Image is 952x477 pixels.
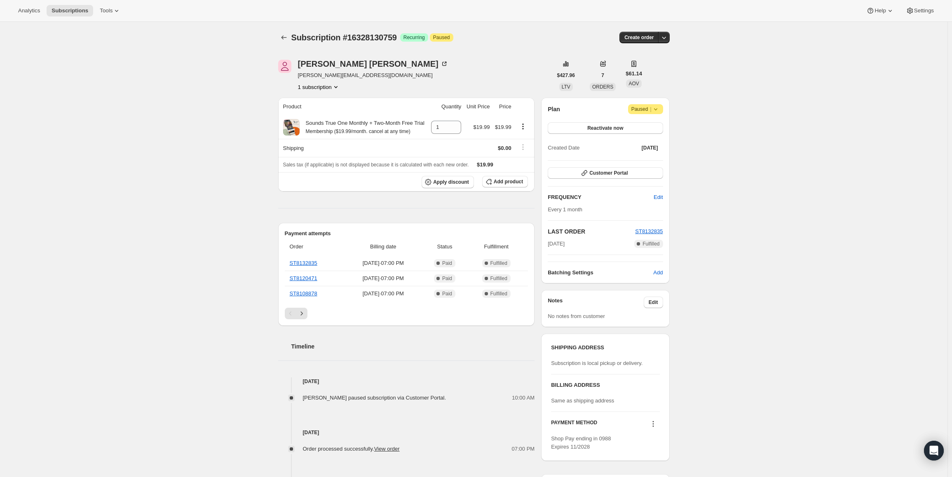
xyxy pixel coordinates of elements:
span: 7 [601,72,604,79]
span: Recurring [403,34,425,41]
h4: [DATE] [278,377,535,386]
a: ST8132835 [635,228,663,234]
h2: Payment attempts [285,229,528,238]
span: Paused [631,105,660,113]
div: Sounds True One Monthly + Two-Month Free Trial [300,119,424,136]
span: Paid [442,275,452,282]
h2: Timeline [291,342,535,351]
button: Create order [619,32,659,43]
th: Product [278,98,429,116]
span: Tools [100,7,113,14]
span: Every 1 month [548,206,582,213]
th: Unit Price [464,98,492,116]
span: Fulfilled [490,260,507,267]
span: Fulfilled [490,290,507,297]
th: Price [492,98,514,116]
h6: Batching Settings [548,269,653,277]
span: Status [425,243,464,251]
span: [PERSON_NAME][EMAIL_ADDRESS][DOMAIN_NAME] [298,71,448,79]
button: Subscriptions [278,32,290,43]
span: [PERSON_NAME] paused subscription via Customer Portal. [303,395,446,401]
img: product img [283,119,300,136]
button: $427.96 [552,70,580,81]
span: $427.96 [557,72,575,79]
a: View order [374,446,400,452]
button: [DATE] [637,142,663,154]
span: Paid [442,290,452,297]
span: 07:00 PM [512,445,535,453]
h3: SHIPPING ADDRESS [551,344,659,352]
h3: PAYMENT METHOD [551,419,597,430]
span: Add product [494,178,523,185]
button: Analytics [13,5,45,16]
span: Analytics [18,7,40,14]
span: $61.14 [626,70,642,78]
button: Settings [901,5,939,16]
span: Same as shipping address [551,397,614,404]
span: [DATE] · 07:00 PM [347,274,420,283]
span: $19.99 [495,124,511,130]
span: Sales tax (if applicable) is not displayed because it is calculated with each new order. [283,162,469,168]
span: [DATE] · 07:00 PM [347,290,420,298]
h2: FREQUENCY [548,193,654,201]
button: Shipping actions [516,143,530,152]
button: ST8132835 [635,227,663,236]
span: [DATE] [548,240,565,248]
button: Reactivate now [548,122,663,134]
a: ST8132835 [290,260,317,266]
span: Tammy Galbraith [278,60,291,73]
nav: Pagination [285,308,528,319]
span: $19.99 [474,124,490,130]
span: Billing date [347,243,420,251]
span: $0.00 [498,145,511,151]
th: Quantity [429,98,464,116]
h4: [DATE] [278,428,535,437]
span: LTV [562,84,570,90]
button: Help [861,5,899,16]
span: ORDERS [592,84,613,90]
small: Membership ($19.99/month. cancel at any time) [306,129,410,134]
button: 7 [596,70,609,81]
span: $19.99 [477,161,493,168]
button: Product actions [298,83,340,91]
div: Open Intercom Messenger [924,441,944,461]
span: Shop Pay ending in 0988 Expires 11/2028 [551,435,611,450]
button: Add product [482,176,528,187]
div: [PERSON_NAME] [PERSON_NAME] [298,60,448,68]
th: Order [285,238,344,256]
span: Created Date [548,144,579,152]
button: Next [296,308,307,319]
span: Fulfilled [642,241,659,247]
h2: Plan [548,105,560,113]
span: Order processed successfully. [303,446,400,452]
a: ST8120471 [290,275,317,281]
button: Subscriptions [47,5,93,16]
span: AOV [628,81,639,87]
span: 10:00 AM [512,394,535,402]
span: Apply discount [433,179,469,185]
span: Help [875,7,886,14]
span: [DATE] [642,145,658,151]
span: Add [653,269,663,277]
th: Shipping [278,139,429,157]
span: Customer Portal [589,170,628,176]
h3: BILLING ADDRESS [551,381,659,389]
button: Tools [95,5,126,16]
h3: Notes [548,297,644,308]
span: Edit [654,193,663,201]
span: Subscription is local pickup or delivery. [551,360,642,366]
span: Fulfillment [469,243,523,251]
span: Settings [914,7,934,14]
span: Paid [442,260,452,267]
span: Paused [433,34,450,41]
span: Reactivate now [587,125,623,131]
a: ST8108878 [290,290,317,297]
span: Create order [624,34,654,41]
span: Edit [649,299,658,306]
span: No notes from customer [548,313,605,319]
button: Apply discount [422,176,474,188]
span: [DATE] · 07:00 PM [347,259,420,267]
span: Subscriptions [52,7,88,14]
span: Subscription #16328130759 [291,33,397,42]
